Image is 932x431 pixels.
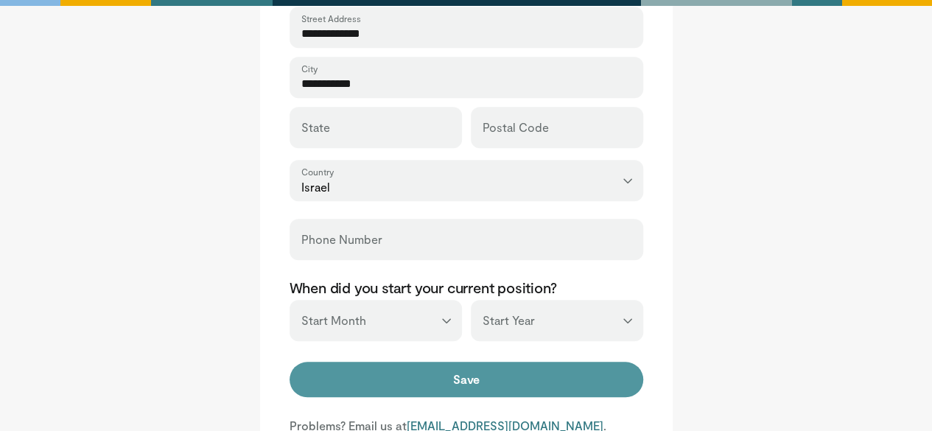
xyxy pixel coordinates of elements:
label: City [301,63,318,74]
p: When did you start your current position? [290,278,643,297]
label: Phone Number [301,225,382,254]
button: Save [290,362,643,397]
label: Postal Code [483,113,549,142]
label: Street Address [301,13,361,24]
label: State [301,113,330,142]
